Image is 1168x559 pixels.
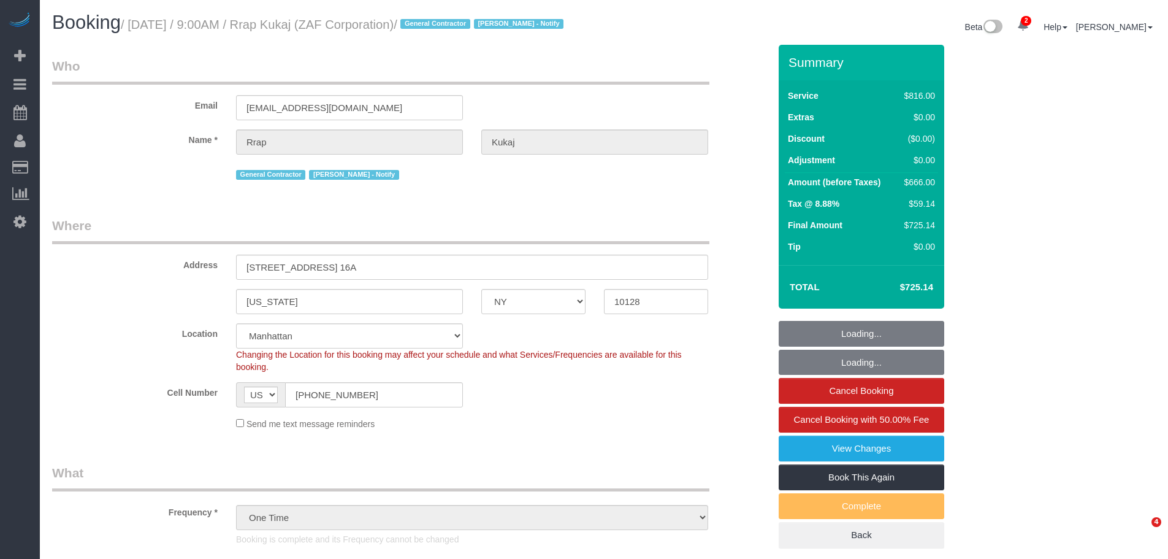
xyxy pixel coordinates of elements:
label: Adjustment [788,154,835,166]
label: Address [43,255,227,271]
span: 4 [1151,517,1161,527]
div: $0.00 [899,111,935,123]
input: City [236,289,463,314]
span: [PERSON_NAME] - Notify [474,19,563,29]
label: Cell Number [43,382,227,399]
span: General Contractor [400,19,470,29]
label: Location [43,323,227,340]
a: Help [1044,22,1067,32]
a: Back [779,522,944,548]
a: Book This Again [779,465,944,490]
div: $725.14 [899,219,935,231]
span: General Contractor [236,170,305,180]
span: Changing the Location for this booking may affect your schedule and what Services/Frequencies are... [236,350,682,372]
legend: Who [52,57,709,85]
input: Cell Number [285,382,463,407]
div: ($0.00) [899,133,935,145]
span: Booking [52,12,121,33]
span: [PERSON_NAME] - Notify [309,170,399,180]
span: Cancel Booking with 50.00% Fee [794,414,929,425]
a: Beta [965,22,1003,32]
a: Cancel Booking [779,378,944,404]
label: Service [788,90,819,102]
input: Zip Code [604,289,708,314]
small: / [DATE] / 9:00AM / Rrap Kukaj (ZAF Corporation) [121,18,567,31]
legend: Where [52,217,709,244]
legend: What [52,464,709,492]
label: Email [43,95,227,112]
img: New interface [982,20,1002,36]
a: [PERSON_NAME] [1076,22,1153,32]
div: $666.00 [899,176,935,188]
span: Send me text message reminders [246,419,375,429]
h3: Summary [788,55,938,69]
iframe: Intercom live chat [1126,517,1156,547]
div: $816.00 [899,90,935,102]
label: Discount [788,133,825,145]
span: / [394,18,567,31]
a: 2 [1011,12,1035,39]
span: 2 [1021,16,1031,26]
label: Extras [788,111,814,123]
label: Final Amount [788,219,842,231]
label: Name * [43,129,227,146]
p: Booking is complete and its Frequency cannot be changed [236,533,708,546]
label: Frequency * [43,502,227,519]
img: Automaid Logo [7,12,32,29]
div: $59.14 [899,198,935,210]
input: Last Name [481,129,708,155]
input: First Name [236,129,463,155]
a: View Changes [779,436,944,461]
div: $0.00 [899,241,935,253]
input: Email [236,95,463,120]
label: Amount (before Taxes) [788,176,880,188]
label: Tip [788,241,801,253]
label: Tax @ 8.88% [788,198,839,210]
h4: $725.14 [863,282,933,293]
strong: Total [790,282,820,292]
a: Cancel Booking with 50.00% Fee [779,407,944,433]
div: $0.00 [899,154,935,166]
